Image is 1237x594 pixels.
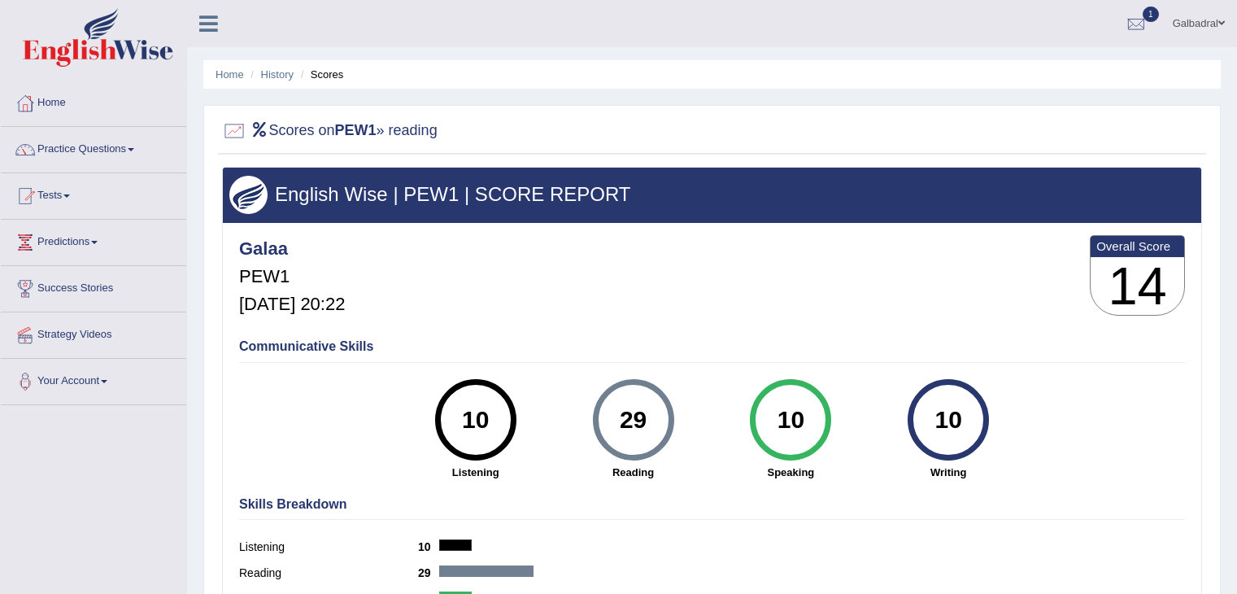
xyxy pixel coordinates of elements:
[1143,7,1159,22] span: 1
[222,119,438,143] h2: Scores on » reading
[418,566,439,579] b: 29
[563,465,704,480] strong: Reading
[418,540,439,553] b: 10
[261,68,294,81] a: History
[229,176,268,214] img: wings.png
[1096,239,1178,253] b: Overall Score
[761,386,821,454] div: 10
[1,312,186,353] a: Strategy Videos
[603,386,663,454] div: 29
[335,122,377,138] b: PEW1
[239,239,345,259] h4: Galaa
[405,465,547,480] strong: Listening
[720,465,861,480] strong: Speaking
[239,295,345,314] h5: [DATE] 20:22
[216,68,244,81] a: Home
[239,497,1185,512] h4: Skills Breakdown
[239,339,1185,354] h4: Communicative Skills
[878,465,1019,480] strong: Writing
[1,127,186,168] a: Practice Questions
[1,359,186,400] a: Your Account
[919,386,978,454] div: 10
[229,184,1195,205] h3: English Wise | PEW1 | SCORE REPORT
[297,67,344,82] li: Scores
[1091,257,1184,316] h3: 14
[446,386,505,454] div: 10
[1,220,186,260] a: Predictions
[239,539,418,556] label: Listening
[239,565,418,582] label: Reading
[239,267,345,286] h5: PEW1
[1,266,186,307] a: Success Stories
[1,173,186,214] a: Tests
[1,81,186,121] a: Home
